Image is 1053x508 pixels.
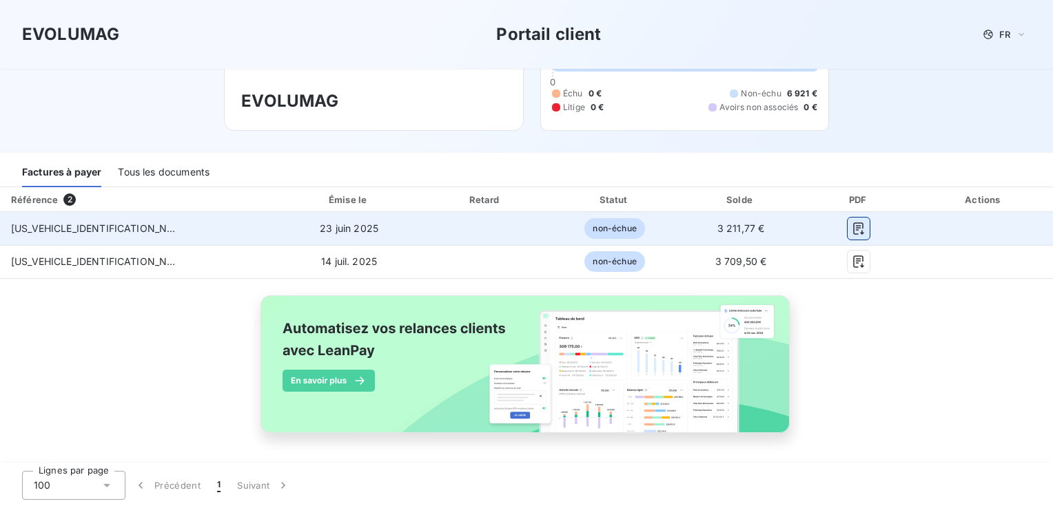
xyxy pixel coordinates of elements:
[584,251,644,272] span: non-échue
[550,76,555,87] span: 0
[584,218,644,239] span: non-échue
[563,87,583,100] span: Échu
[563,101,585,114] span: Litige
[918,193,1050,207] div: Actions
[22,158,101,187] div: Factures à payer
[423,193,549,207] div: Retard
[999,29,1010,40] span: FR
[248,287,805,456] img: banner
[787,87,817,100] span: 6 921 €
[806,193,912,207] div: PDF
[22,22,119,47] h3: EVOLUMAG
[241,89,507,114] h3: EVOLUMAG
[715,255,767,267] span: 3 709,50 €
[118,158,209,187] div: Tous les documents
[554,193,676,207] div: Statut
[719,101,798,114] span: Avoirs non associés
[11,255,205,267] span: [US_VEHICLE_IDENTIFICATION_NUMBER]
[741,87,781,100] span: Non-échu
[804,101,817,114] span: 0 €
[589,87,602,100] span: 0 €
[321,255,377,267] span: 14 juil. 2025
[717,222,765,234] span: 3 211,77 €
[11,194,58,205] div: Référence
[320,222,378,234] span: 23 juin 2025
[682,193,801,207] div: Solde
[209,471,229,500] button: 1
[229,471,298,500] button: Suivant
[63,193,76,206] span: 2
[496,22,601,47] h3: Portail client
[591,101,604,114] span: 0 €
[125,471,209,500] button: Précédent
[217,478,221,492] span: 1
[280,193,417,207] div: Émise le
[34,478,50,492] span: 100
[11,222,205,234] span: [US_VEHICLE_IDENTIFICATION_NUMBER]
